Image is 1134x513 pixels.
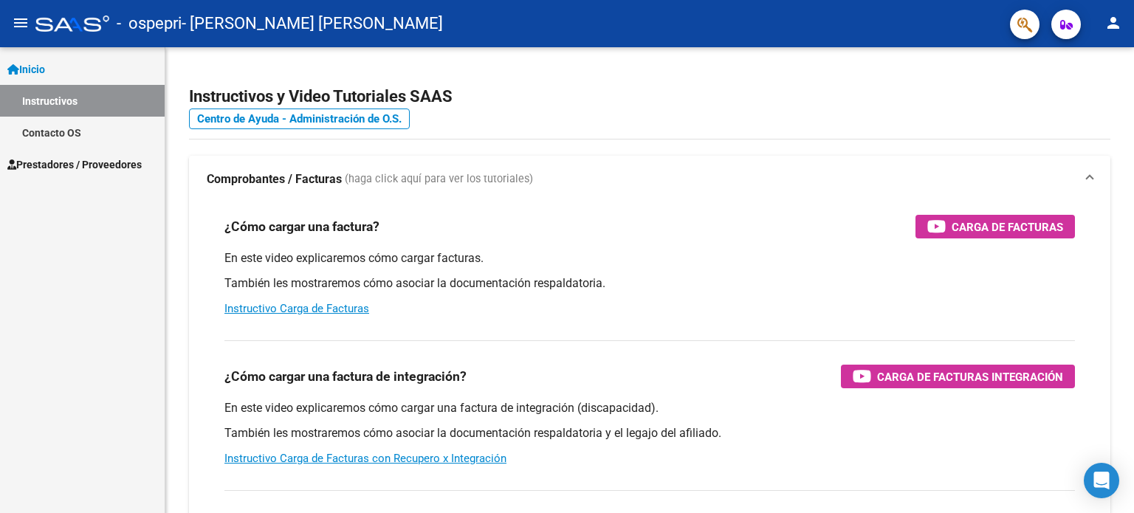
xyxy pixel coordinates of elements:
a: Instructivo Carga de Facturas con Recupero x Integración [224,452,506,465]
span: Inicio [7,61,45,78]
div: Open Intercom Messenger [1084,463,1119,498]
mat-icon: person [1104,14,1122,32]
button: Carga de Facturas [915,215,1075,238]
span: - ospepri [117,7,182,40]
span: (haga click aquí para ver los tutoriales) [345,171,533,187]
span: Carga de Facturas [952,218,1063,236]
p: También les mostraremos cómo asociar la documentación respaldatoria y el legajo del afiliado. [224,425,1075,441]
mat-icon: menu [12,14,30,32]
h3: ¿Cómo cargar una factura de integración? [224,366,467,387]
span: Carga de Facturas Integración [877,368,1063,386]
p: En este video explicaremos cómo cargar una factura de integración (discapacidad). [224,400,1075,416]
p: También les mostraremos cómo asociar la documentación respaldatoria. [224,275,1075,292]
span: - [PERSON_NAME] [PERSON_NAME] [182,7,443,40]
h3: ¿Cómo cargar una factura? [224,216,379,237]
a: Centro de Ayuda - Administración de O.S. [189,109,410,129]
p: En este video explicaremos cómo cargar facturas. [224,250,1075,266]
h2: Instructivos y Video Tutoriales SAAS [189,83,1110,111]
a: Instructivo Carga de Facturas [224,302,369,315]
span: Prestadores / Proveedores [7,156,142,173]
strong: Comprobantes / Facturas [207,171,342,187]
mat-expansion-panel-header: Comprobantes / Facturas (haga click aquí para ver los tutoriales) [189,156,1110,203]
button: Carga de Facturas Integración [841,365,1075,388]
